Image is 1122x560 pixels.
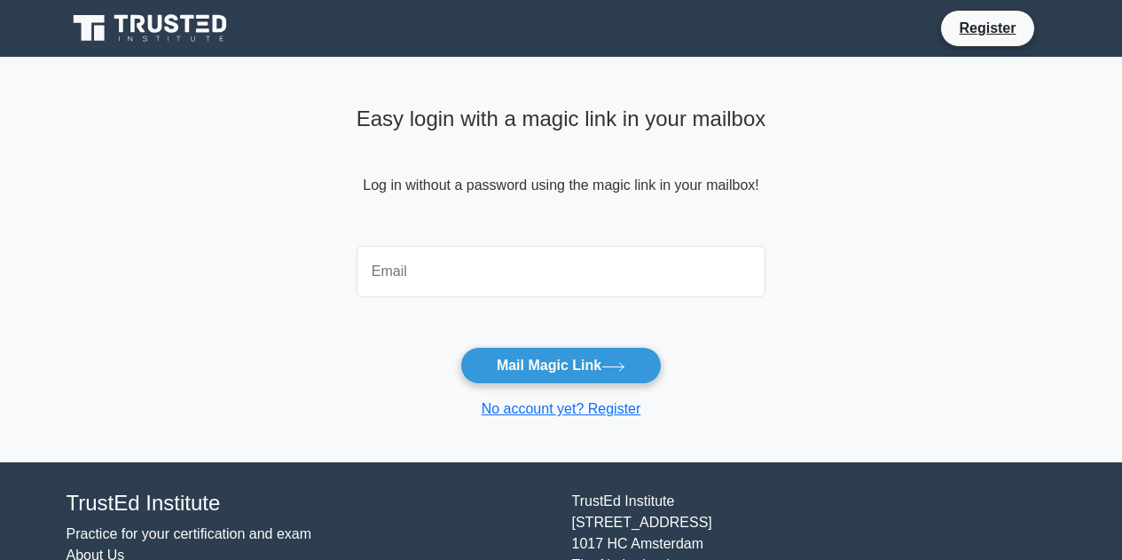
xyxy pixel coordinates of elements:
[357,106,766,132] h4: Easy login with a magic link in your mailbox
[482,401,641,416] a: No account yet? Register
[67,491,551,517] h4: TrustEd Institute
[357,99,766,239] div: Log in without a password using the magic link in your mailbox!
[460,347,662,384] button: Mail Magic Link
[948,17,1026,39] a: Register
[357,246,766,297] input: Email
[67,526,312,541] a: Practice for your certification and exam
